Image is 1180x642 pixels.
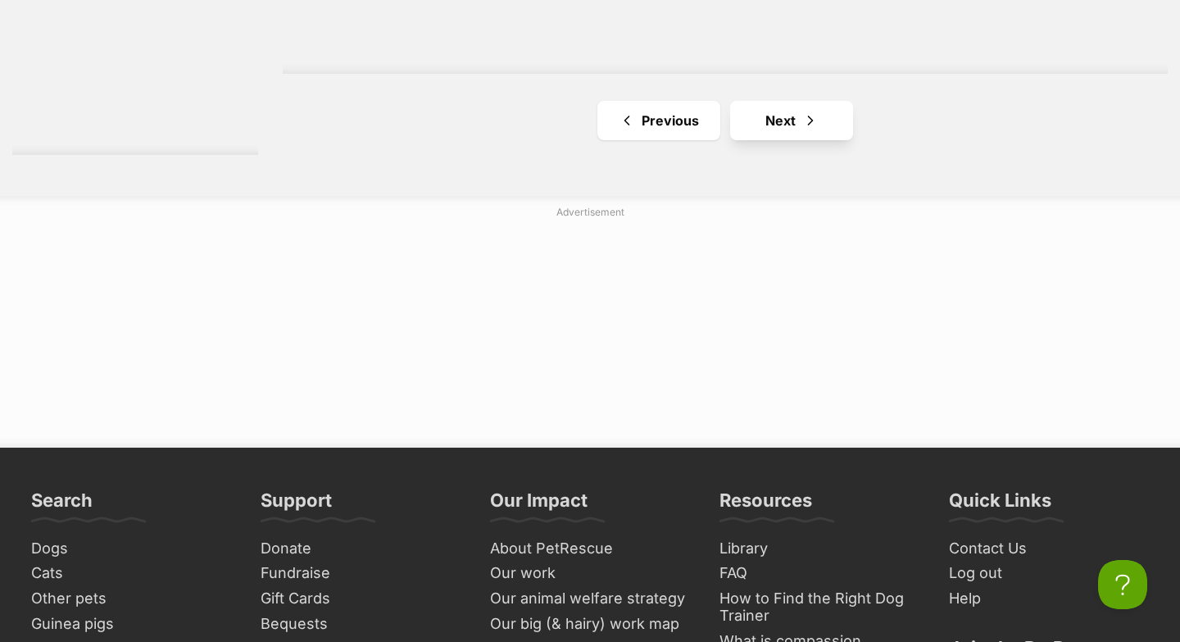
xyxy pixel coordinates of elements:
a: Our animal welfare strategy [483,586,697,612]
a: Cats [25,561,238,586]
h3: Quick Links [949,489,1051,521]
iframe: Advertisement [193,226,987,431]
nav: Pagination [283,101,1168,140]
a: Our work [483,561,697,586]
h3: Support [261,489,332,521]
a: Donate [254,536,467,562]
a: Contact Us [942,536,1155,562]
a: Log out [942,561,1155,586]
a: Bequests [254,612,467,637]
h3: Search [31,489,93,521]
a: Previous page [597,101,720,140]
a: Dogs [25,536,238,562]
a: Fundraise [254,561,467,586]
a: Help [942,586,1155,612]
a: FAQ [713,561,926,586]
iframe: Help Scout Beacon - Open [1098,560,1147,609]
a: Our big (& hairy) work map [483,612,697,637]
a: Other pets [25,586,238,612]
a: Guinea pigs [25,612,238,637]
a: Library [713,536,926,562]
a: How to Find the Right Dog Trainer [713,586,926,628]
a: Next page [730,101,853,140]
a: Gift Cards [254,586,467,612]
h3: Our Impact [490,489,588,521]
h3: Resources [719,489,812,521]
a: About PetRescue [483,536,697,562]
